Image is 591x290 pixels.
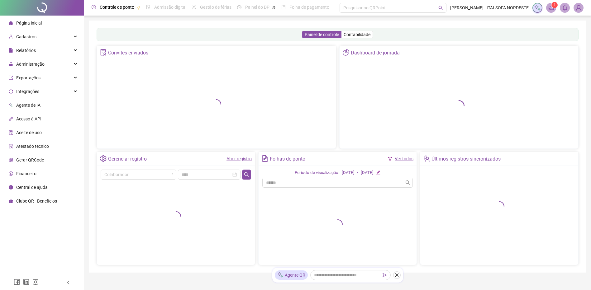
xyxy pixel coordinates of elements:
span: file [9,48,13,53]
span: pie-chart [343,49,349,56]
span: file-done [146,5,150,9]
img: sparkle-icon.fc2bf0ac1784a2077858766a79e2daf3.svg [277,272,284,278]
span: file-text [262,155,268,162]
span: gift [9,199,13,203]
span: qrcode [9,158,13,162]
span: dollar [9,171,13,176]
span: Painel do DP [245,5,269,10]
span: home [9,21,13,25]
span: notification [548,5,554,11]
span: sun [192,5,196,9]
sup: 1 [551,2,558,8]
div: - [357,170,358,176]
span: clock-circle [92,5,96,9]
span: Agente de IA [16,103,41,108]
span: dashboard [237,5,241,9]
div: Período de visualização: [295,170,339,176]
span: team [423,155,430,162]
span: api [9,117,13,121]
span: Contabilidade [344,32,370,37]
a: Ver todos [395,156,413,161]
span: Controle de ponto [100,5,134,10]
img: sparkle-icon.fc2bf0ac1784a2077858766a79e2daf3.svg [534,4,541,11]
div: Gerenciar registro [108,154,147,164]
span: Aceite de uso [16,130,42,135]
img: 4228 [574,3,583,12]
span: setting [100,155,107,162]
span: Gerar QRCode [16,157,44,162]
span: Financeiro [16,171,36,176]
span: solution [100,49,107,56]
span: facebook [14,279,20,285]
span: loading [211,99,221,109]
span: Administração [16,62,45,67]
span: book [281,5,286,9]
div: Folhas de ponto [270,154,305,164]
span: Acesso à API [16,116,41,121]
div: [DATE] [342,170,355,176]
span: Clube QR - Beneficios [16,199,57,203]
span: Admissão digital [154,5,186,10]
span: 1 [554,3,556,7]
span: search [244,172,249,177]
span: Atestado técnico [16,144,49,149]
span: audit [9,130,13,135]
span: send [383,273,387,277]
span: sync [9,89,13,94]
span: edit [376,170,380,174]
span: close [395,273,399,277]
span: [PERSON_NAME] - ITALSOFA NORDESTE [450,4,529,11]
div: Últimos registros sincronizados [431,154,501,164]
span: lock [9,62,13,66]
div: Convites enviados [108,48,148,58]
span: Painel de controle [305,32,339,37]
span: Relatórios [16,48,36,53]
div: Dashboard de jornada [351,48,400,58]
span: instagram [32,279,39,285]
span: Integrações [16,89,39,94]
span: solution [9,144,13,148]
span: filter [388,157,392,161]
span: bell [562,5,568,11]
span: info-circle [9,185,13,189]
span: linkedin [23,279,29,285]
span: loading [169,173,173,176]
span: pushpin [137,6,141,9]
span: loading [333,219,343,229]
span: Folha de pagamento [289,5,329,10]
span: Gestão de férias [200,5,231,10]
a: Abrir registro [226,156,252,161]
span: left [66,280,70,285]
div: [DATE] [361,170,374,176]
span: loading [494,201,504,211]
span: Exportações [16,75,41,80]
span: export [9,76,13,80]
span: loading [171,211,181,221]
span: loading [453,100,465,111]
div: Agente QR [275,270,308,280]
span: user-add [9,35,13,39]
span: Cadastros [16,34,36,39]
span: pushpin [272,6,276,9]
span: search [438,6,443,10]
span: Página inicial [16,21,42,26]
span: search [405,180,410,185]
span: Central de ajuda [16,185,48,190]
